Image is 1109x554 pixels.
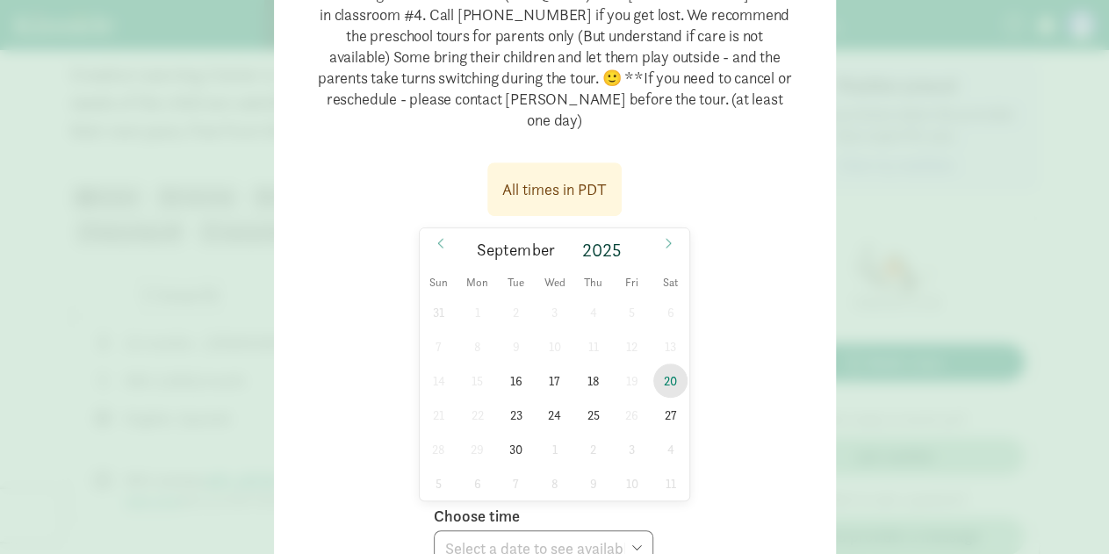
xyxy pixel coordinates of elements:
span: September 18, 2025 [576,363,610,398]
span: September 27, 2025 [653,398,688,432]
span: September 30, 2025 [499,432,533,466]
span: September 23, 2025 [499,398,533,432]
span: September 16, 2025 [499,363,533,398]
span: Tue [497,277,536,289]
span: Thu [574,277,613,289]
span: September 24, 2025 [537,398,572,432]
span: October 1, 2025 [537,432,572,466]
span: Sat [651,277,689,289]
span: September 17, 2025 [537,363,572,398]
span: September 20, 2025 [653,363,688,398]
span: Fri [612,277,651,289]
span: Sun [420,277,458,289]
span: September 25, 2025 [576,398,610,432]
label: Choose time [434,506,520,527]
span: Mon [458,277,497,289]
span: Wed [536,277,574,289]
span: September [477,242,554,259]
div: All times in PDT [502,177,607,201]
